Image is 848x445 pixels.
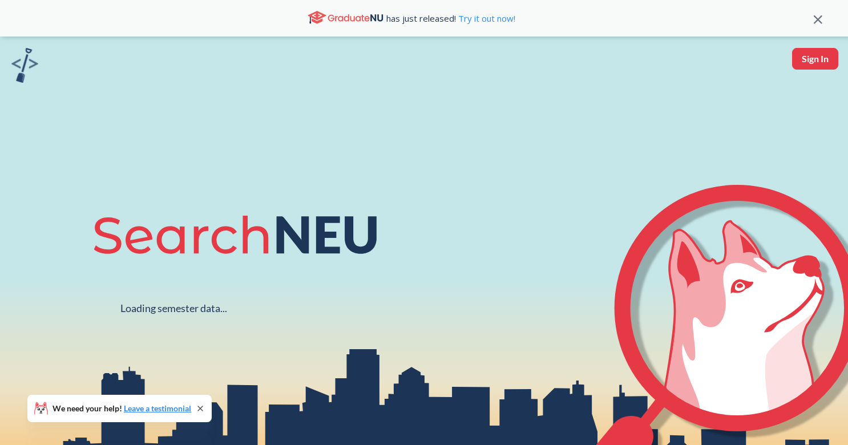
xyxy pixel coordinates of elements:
[11,48,38,86] a: sandbox logo
[792,48,838,70] button: Sign In
[124,403,191,413] a: Leave a testimonial
[53,404,191,412] span: We need your help!
[11,48,38,83] img: sandbox logo
[386,12,515,25] span: has just released!
[456,13,515,24] a: Try it out now!
[120,302,227,315] div: Loading semester data...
